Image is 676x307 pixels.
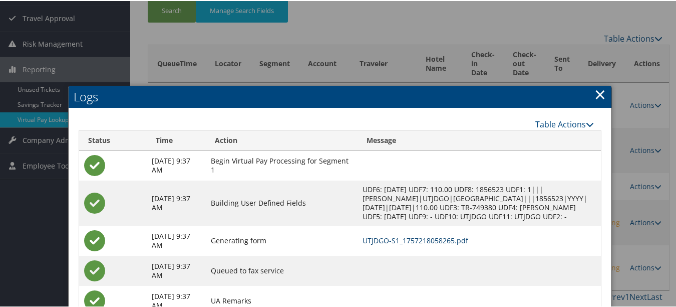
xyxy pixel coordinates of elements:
td: Queued to fax service [206,255,358,285]
h2: Logs [69,85,611,107]
td: [DATE] 9:37 AM [147,180,206,225]
a: Close [594,83,606,103]
th: Status: activate to sort column ascending [79,130,147,149]
a: Table Actions [535,118,594,129]
th: Action: activate to sort column descending [206,130,358,149]
td: Begin Virtual Pay Processing for Segment 1 [206,149,358,180]
td: Building User Defined Fields [206,180,358,225]
a: UTJDGO-S1_1757218058265.pdf [363,235,468,244]
td: [DATE] 9:37 AM [147,225,206,255]
td: UDF6: [DATE] UDF7: 110.00 UDF8: 1856523 UDF1: 1|||[PERSON_NAME]|UTJDGO|[GEOGRAPHIC_DATA]|||185652... [358,180,601,225]
th: Time: activate to sort column ascending [147,130,206,149]
td: [DATE] 9:37 AM [147,149,206,180]
td: Generating form [206,225,358,255]
td: [DATE] 9:37 AM [147,255,206,285]
th: Message: activate to sort column ascending [358,130,601,149]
